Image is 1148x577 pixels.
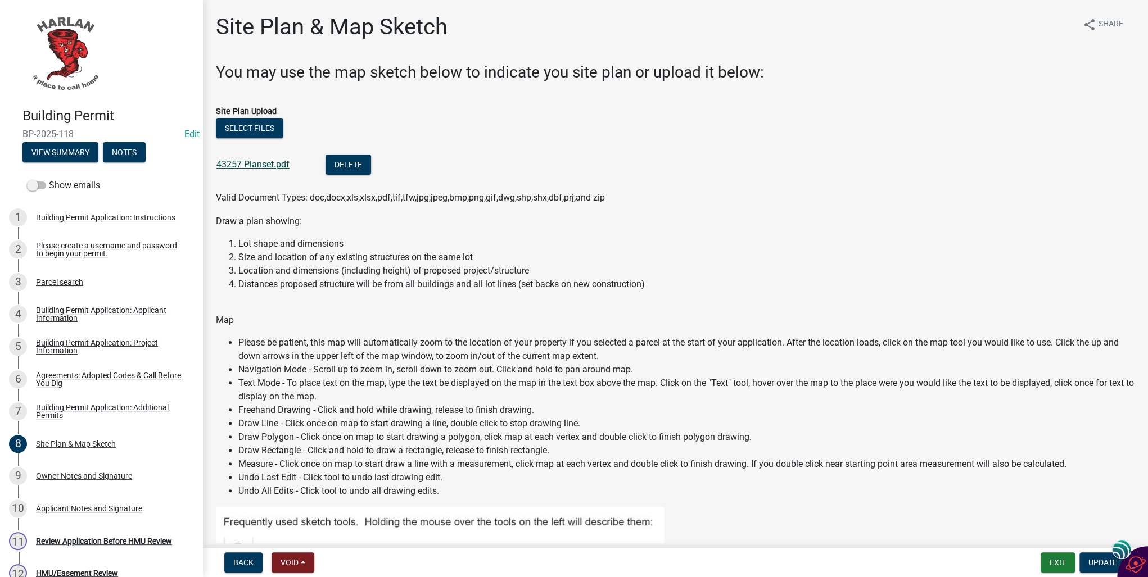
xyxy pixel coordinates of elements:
[238,430,1135,444] li: Draw Polygon - Click once on map to start drawing a polygon, click map at each vertex and double ...
[9,305,27,323] div: 4
[216,63,1135,82] h3: You may use the map sketch below to indicate you site plan or upload it below:
[224,552,263,573] button: Back
[9,338,27,356] div: 5
[238,376,1135,403] li: Text Mode - To place text on the map, type the text be displayed on the map in the text box above...
[9,208,27,226] div: 1
[22,142,98,162] button: View Summary
[238,471,1135,484] li: Undo Last Edit - Click tool to undo last drawing edit.
[36,278,83,286] div: Parcel search
[22,12,107,96] img: City of Harlan, Iowa
[103,142,146,162] button: Notes
[36,213,175,221] div: Building Permit Application: Instructions
[326,160,371,170] wm-modal-confirm: Delete Document
[216,108,277,116] label: Site Plan Upload
[9,532,27,550] div: 11
[9,402,27,420] div: 7
[238,278,1135,305] li: Distances proposed structure will be from all buildings and all lot lines (set backs on new const...
[36,537,172,545] div: Review Application Before HMU Review
[238,444,1135,457] li: Draw Rectangle - Click and hold to draw a rectangle, release to finish rectangle.
[36,403,184,419] div: Building Permit Application: Additional Permits
[216,118,283,138] button: Select files
[36,339,184,355] div: Building Permit Application: Project Information
[1041,552,1075,573] button: Exit
[238,363,1135,376] li: Navigation Mode - Scroll up to zoom in, scroll down to zoom out. Click and hold to pan around map.
[216,13,448,40] h1: Site Plan & Map Sketch
[216,159,290,170] a: 43257 Planset.pdf
[184,129,200,139] a: Edit
[281,558,299,567] span: Void
[216,215,1135,228] p: Draw a plan showing:
[1088,558,1117,567] span: Update
[216,192,605,203] span: Valid Document Types: doc,docx,xls,xlsx,pdf,tif,tfw,jpg,jpeg,bmp,png,gif,dwg,shp,shx,dbf,prj,and zip
[216,314,1135,327] p: Map
[238,336,1135,363] li: Please be patient, this map will automatically zoom to the location of your property if you selec...
[36,306,184,322] div: Building Permit Application: Applicant Information
[36,472,132,480] div: Owner Notes and Signature
[36,242,184,257] div: Please create a username and password to begin your permit.
[238,457,1135,471] li: Measure - Click once on map to start draw a line with a measurement, click map at each vertex and...
[1079,552,1126,573] button: Update
[27,179,100,192] label: Show emails
[238,417,1135,430] li: Draw Line - Click once on map to start drawing a line, double click to stop drawing line.
[238,251,1135,264] li: Size and location of any existing structures on the same lot
[272,552,314,573] button: Void
[103,148,146,157] wm-modal-confirm: Notes
[9,273,27,291] div: 3
[9,467,27,485] div: 9
[238,237,1135,251] li: Lot shape and dimensions
[238,403,1135,417] li: Freehand Drawing - Click and hold while drawing, release to finish drawing.
[238,264,1135,278] li: Location and dimensions (including height) of proposed project/structure
[22,108,193,124] h4: Building Permit
[22,148,98,157] wm-modal-confirm: Summary
[1099,18,1123,31] span: Share
[36,440,116,448] div: Site Plan & Map Sketch
[238,484,1135,498] li: Undo All Edits - Click tool to undo all drawing edits.
[233,558,254,567] span: Back
[36,569,118,577] div: HMU/Easement Review
[22,129,180,139] span: BP-2025-118
[9,499,27,517] div: 10
[36,505,142,512] div: Applicant Notes and Signature
[1112,539,1131,560] img: svg+xml;base64,PHN2ZyB3aWR0aD0iNDgiIGhlaWdodD0iNDgiIHZpZXdCb3g9IjAgMCA0OCA0OCIgZmlsbD0ibm9uZSIgeG...
[326,155,371,175] button: Delete
[36,371,184,387] div: Agreements: Adopted Codes & Call Before You Dig
[9,435,27,453] div: 8
[1083,18,1096,31] i: share
[9,370,27,388] div: 6
[1074,13,1132,35] button: shareShare
[184,129,200,139] wm-modal-confirm: Edit Application Number
[9,240,27,258] div: 2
